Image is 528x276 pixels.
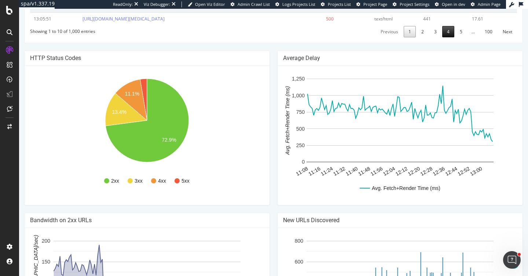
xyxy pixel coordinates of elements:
h4: Bandwidth on 2xx URLs [11,208,245,215]
text: 11.1% [106,82,121,88]
text: 0 [283,150,286,156]
text: 72.9% [143,128,157,134]
text: 13:00 [450,157,464,168]
text: 4xx [139,169,147,175]
text: 12:12 [375,157,390,168]
text: Avg. Fetch+Render Time (ms) [265,77,271,146]
text: 13.4% [93,100,107,106]
div: Viz Debugger: [144,1,170,7]
a: Project Page [356,1,387,7]
a: 4 [423,17,435,29]
text: 11:48 [338,157,352,168]
span: Admin Page [478,1,500,7]
text: 5xx [162,169,170,175]
text: 11:56 [351,157,365,168]
a: 5 [436,17,448,29]
text: 200 [23,229,32,235]
text: 11:16 [288,157,302,168]
text: 12:20 [388,157,402,168]
a: Project Settings [393,1,429,7]
a: Open Viz Editor [188,1,225,7]
text: 11:24 [301,157,315,168]
text: 2xx [92,169,100,175]
h4: HTTP Status Codes [11,46,245,53]
span: Logs Projects List [282,1,315,7]
span: Open Viz Editor [195,1,225,7]
text: 11:08 [276,157,290,168]
text: 3xx [115,169,124,175]
text: 12:36 [412,157,427,168]
text: 12:52 [437,157,452,168]
div: ReadOnly: [113,1,133,7]
text: 500 [277,117,286,123]
text: 11:32 [313,157,327,168]
text: 12:28 [400,157,415,168]
text: 1,250 [273,67,286,73]
text: 11:40 [326,157,340,168]
a: Previous [357,17,384,29]
text: 800 [276,229,285,235]
a: Logs Projects List [275,1,315,7]
a: 3 [410,17,422,29]
text: 1,000 [273,84,286,90]
span: Project Settings [400,1,429,7]
a: 100 [461,17,478,29]
a: 1 [385,17,397,29]
text: Avg. Fetch+Render Time (ms) [353,176,421,182]
svg: A chart. [264,63,498,191]
span: Projects List [328,1,351,7]
a: Open in dev [435,1,465,7]
span: Open in dev [442,1,465,7]
a: 2 [397,17,410,29]
text: 750 [277,100,286,106]
iframe: Intercom live chat [503,251,521,269]
a: Projects List [321,1,351,7]
iframe: To enrich screen reader interactions, please activate Accessibility in Grammarly extension settings [19,9,528,276]
span: Project Page [363,1,387,7]
text: 600 [276,250,285,256]
text: 150 [23,250,32,256]
text: 12:04 [363,157,377,168]
h4: New URLs Discovered [264,208,498,215]
a: Next [479,17,498,29]
text: 250 [277,134,286,139]
span: Admin Crawl List [238,1,270,7]
text: 12:44 [425,157,439,168]
svg: A chart. [11,63,245,191]
h4: Average Delay [264,46,498,53]
span: … [448,20,460,26]
a: Admin Crawl List [231,1,270,7]
a: Admin Page [471,1,500,7]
